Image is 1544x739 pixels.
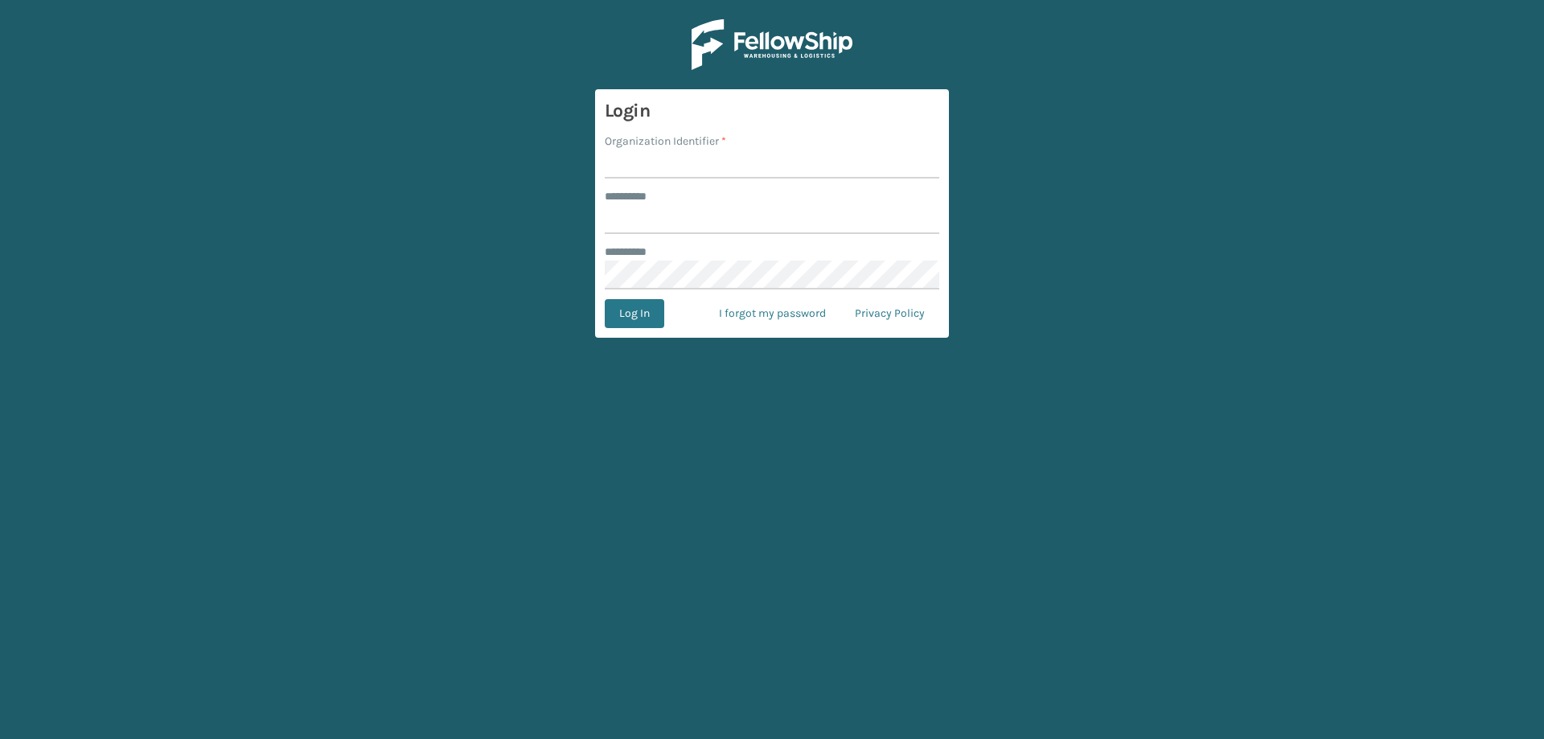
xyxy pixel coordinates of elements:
label: Organization Identifier [605,133,726,150]
button: Log In [605,299,664,328]
a: Privacy Policy [840,299,939,328]
a: I forgot my password [704,299,840,328]
img: Logo [692,19,852,70]
h3: Login [605,99,939,123]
